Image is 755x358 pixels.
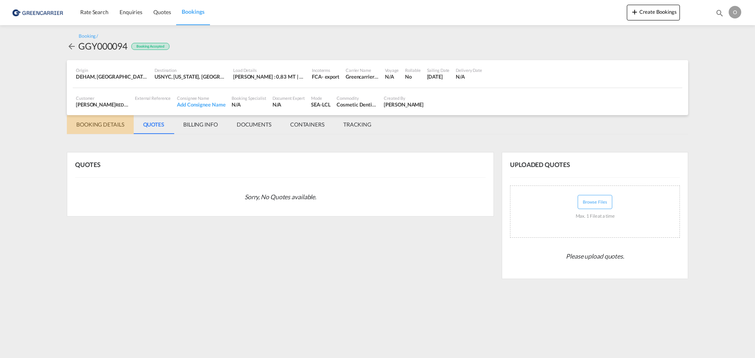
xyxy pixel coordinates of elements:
[67,115,134,134] md-tab-item: BOOKING DETAILS
[405,73,420,80] div: No
[233,67,306,73] div: Load Details
[312,73,322,80] div: FCA
[384,95,424,101] div: Created By
[729,6,741,18] div: O
[12,4,65,21] img: 1378a7308afe11ef83610d9e779c6b34.png
[427,67,450,73] div: Sailing Date
[346,67,379,73] div: Carrier Name
[578,195,612,209] button: Browse Files
[405,67,420,73] div: Rollable
[281,115,334,134] md-tab-item: CONTAINERS
[232,101,266,108] div: N/A
[75,189,486,204] div: Sorry, No Quotes available.
[135,95,171,101] div: External Reference
[177,101,225,108] div: Add Consignee Name
[177,95,225,101] div: Consignee Name
[456,67,482,73] div: Delivery Date
[334,115,381,134] md-tab-item: TRACKING
[346,73,379,80] div: Greencarrier Consolidators
[322,73,339,80] div: - export
[385,67,399,73] div: Voyage
[233,73,306,80] div: [PERSON_NAME] : 0,83 MT | Volumetric Wt : 8,65 CBM | Chargeable Wt : 8,65 W/M
[155,73,227,80] div: USNYC, New York, NY, United States, North America, Americas
[456,73,482,80] div: N/A
[153,9,171,15] span: Quotes
[576,209,615,224] div: Max. 1 File at a time
[131,43,169,50] div: Booking Accepted
[67,115,381,134] md-pagination-wrapper: Use the left and right arrow keys to navigate between tabs
[630,7,639,17] md-icon: icon-plus 400-fg
[715,9,724,20] div: icon-magnify
[79,33,98,40] div: Booking /
[384,101,424,108] div: Olesia Shevchuk
[312,67,339,73] div: Incoterms
[155,67,227,73] div: Destination
[311,101,330,108] div: SEA-LCL
[337,101,377,108] div: Cosmetic Dentistry Equipment and Supplies
[715,9,724,17] md-icon: icon-magnify
[563,249,627,264] span: Please upload quotes.
[116,101,186,108] span: RED LINE INTERN. SPEDITION GMBH
[67,42,76,51] md-icon: icon-arrow-left
[8,8,180,16] body: WYSIWYG-Editor, editor2
[273,101,305,108] div: N/A
[174,115,227,134] md-tab-item: BILLING INFO
[80,9,109,15] span: Rate Search
[385,73,399,80] div: N/A
[78,40,127,52] div: GGY000094
[273,95,305,101] div: Document Expert
[76,73,148,80] div: DEHAM, Hamburg, Germany, Western Europe, Europe
[182,8,204,15] span: Bookings
[67,40,78,52] div: icon-arrow-left
[76,101,129,108] div: [PERSON_NAME]
[76,95,129,101] div: Customer
[427,73,450,80] div: 15 Sep 2025
[311,95,330,101] div: Mode
[227,115,281,134] md-tab-item: DOCUMENTS
[75,161,106,168] span: QUOTES
[120,9,142,15] span: Enquiries
[510,160,576,169] span: UPLOADED QUOTES
[76,67,148,73] div: Origin
[134,115,174,134] md-tab-item: QUOTES
[627,5,680,20] button: icon-plus 400-fgCreate Bookings
[232,95,266,101] div: Booking Specialist
[337,95,377,101] div: Commodity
